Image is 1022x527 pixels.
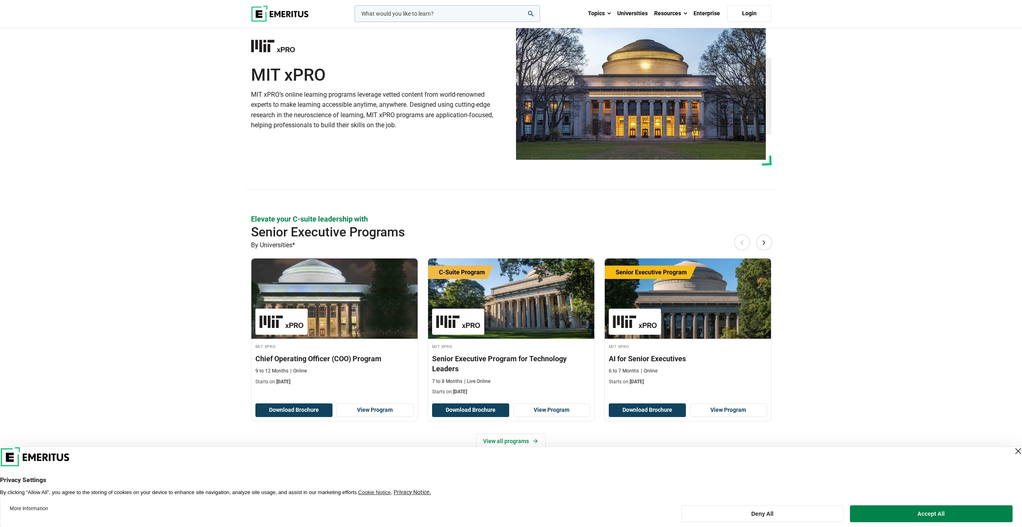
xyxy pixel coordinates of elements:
img: MIT xPRO [259,313,304,331]
p: Starts on: [609,378,767,385]
p: Online [641,368,657,374]
a: View Program [337,403,414,417]
button: Download Brochure [609,403,686,417]
span: [DATE] [453,389,467,395]
p: Starts on: [432,389,590,395]
button: Previous [734,234,750,250]
h3: Chief Operating Officer (COO) Program [255,354,414,364]
p: MIT xPRO’s online learning programs leverage vetted content from world-renowned experts to make l... [251,90,506,130]
h2: Senior Executive Programs [251,224,719,240]
img: MIT xPRO [251,37,295,55]
p: By Universities* [251,240,771,250]
button: Download Brochure [432,403,509,417]
h4: MIT xPRO [609,343,767,350]
h1: MIT xPRO [251,65,506,85]
p: Elevate your C-suite leadership with [251,214,771,224]
p: Starts on: [255,378,414,385]
input: woocommerce-product-search-field-0 [355,5,540,22]
img: MIT xPRO [613,313,657,331]
span: [DATE] [276,379,290,385]
img: MIT xPRO [436,313,480,331]
h3: AI for Senior Executives [609,354,767,364]
a: AI and Machine Learning Course by MIT xPRO - October 16, 2025 MIT xPRO MIT xPRO AI for Senior Exe... [605,258,771,389]
p: Online [290,368,307,374]
a: View all programs [476,433,546,449]
img: Senior Executive Program for Technology Leaders | Online Technology Course [428,258,594,339]
button: Next [756,234,772,250]
h4: MIT xPRO [432,343,590,350]
h4: MIT xPRO [255,343,414,350]
p: 7 to 8 Months [432,378,462,385]
a: Technology Course by MIT xPRO - September 25, 2025 MIT xPRO MIT xPRO Senior Executive Program for... [428,258,594,399]
a: Login [727,5,771,22]
p: 6 to 7 Months [609,368,639,374]
span: [DATE] [630,379,644,385]
img: Chief Operating Officer (COO) Program | Online Leadership Course [251,258,418,339]
p: Live Online [464,378,490,385]
button: Download Brochure [255,403,333,417]
h3: Senior Executive Program for Technology Leaders [432,354,590,374]
a: Leadership Course by MIT xPRO - September 23, 2025 MIT xPRO MIT xPRO Chief Operating Officer (COO... [251,258,418,389]
a: View Program [690,403,767,417]
img: MIT xPRO [516,12,766,160]
p: 9 to 12 Months [255,368,288,374]
a: View Program [513,403,590,417]
img: AI for Senior Executives | Online AI and Machine Learning Course [605,258,771,339]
